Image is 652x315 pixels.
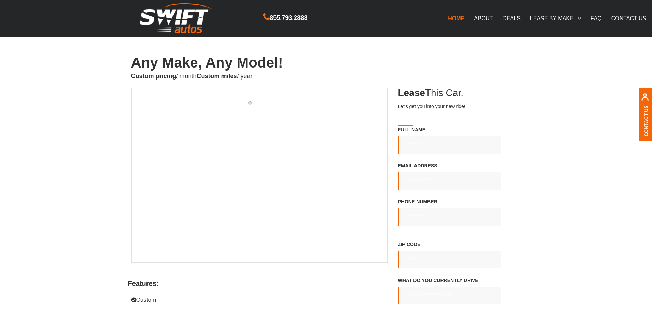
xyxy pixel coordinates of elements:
label: Zip Code [398,241,501,268]
span: features: [128,279,385,289]
h3: This Car. [398,88,501,98]
label: What Do you Currently Drive [398,277,501,304]
strong: Custom miles [197,73,237,80]
label: Phone Number [398,198,501,226]
p: Let's get you into your new ride! [398,103,501,110]
a: DEALS [498,11,525,25]
span: 855.793.2888 [270,13,307,23]
p: / month / year [131,72,521,81]
a: ABOUT [469,11,498,25]
a: LEASE BY MAKE [525,11,586,25]
img: contact us, iconuser [641,93,649,105]
input: What Do you Currently Drive [398,287,501,304]
input: Full Name [398,136,501,154]
span: Lease [398,87,425,98]
input: Zip Code [398,251,501,268]
a: Contact Us [643,105,649,136]
a: FAQ [586,11,606,25]
img: Swift Autos [140,3,212,33]
a: HOME [443,11,469,25]
label: Email Address [398,162,501,190]
a: CONTACT US [606,11,651,25]
h4: Custom [131,296,331,304]
input: Email Address [398,172,501,190]
h1: Any Make, Any Model! [131,55,521,71]
input: Phone Number [398,208,501,226]
a: 1 [247,100,253,106]
strong: Custom pricing [131,73,176,80]
label: Full Name [398,126,501,154]
a: 855.793.2888 [263,15,307,21]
